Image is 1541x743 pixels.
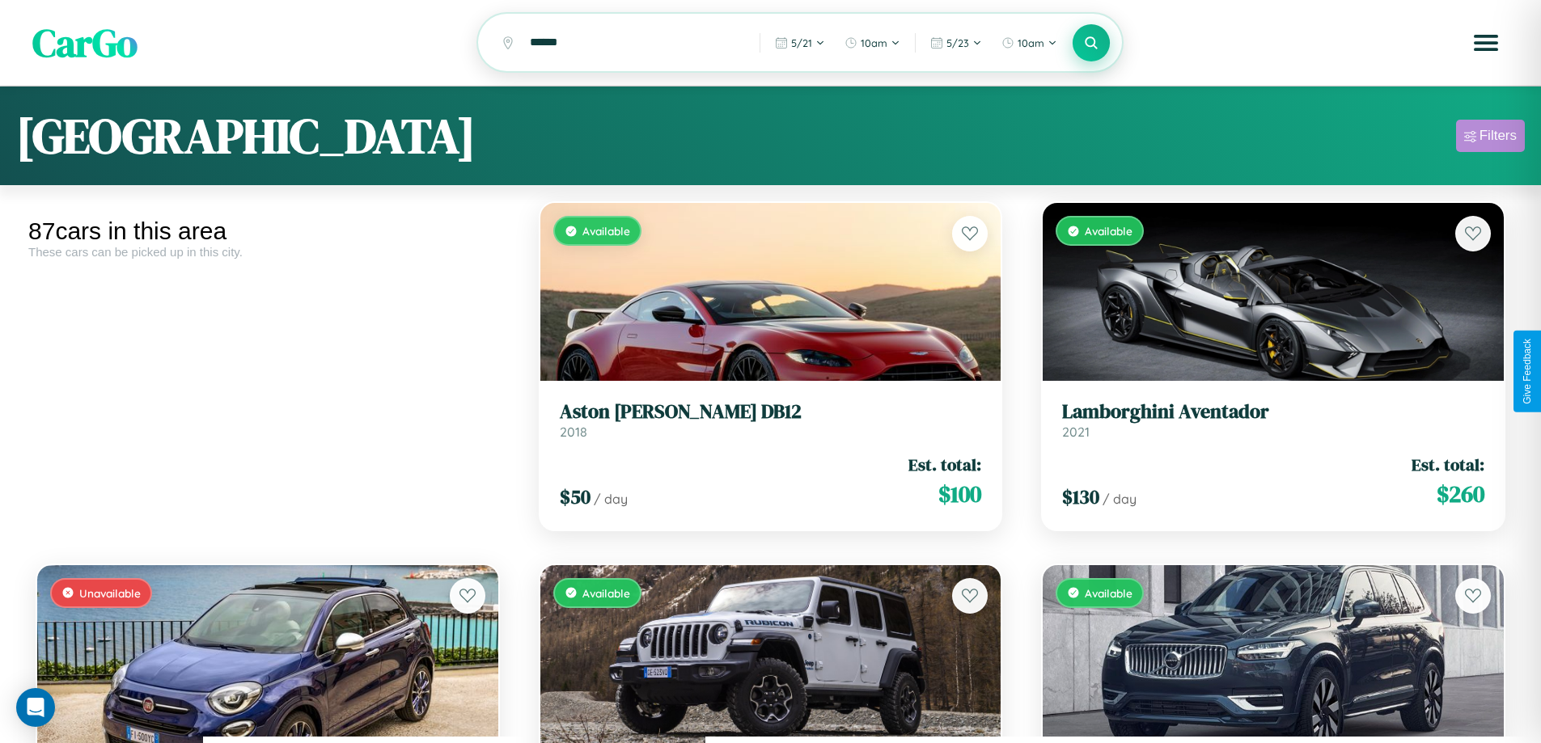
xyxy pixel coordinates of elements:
span: $ 260 [1437,478,1484,510]
a: Lamborghini Aventador2021 [1062,400,1484,440]
div: These cars can be picked up in this city. [28,245,507,259]
button: 5/21 [767,30,833,56]
span: $ 130 [1062,483,1099,510]
span: Available [1085,224,1132,238]
span: 5 / 23 [946,36,969,49]
span: 5 / 21 [791,36,812,49]
span: Est. total: [1412,453,1484,476]
span: / day [594,491,628,507]
button: 10am [836,30,908,56]
span: $ 50 [560,483,591,510]
button: Filters [1456,120,1525,152]
h3: Lamborghini Aventador [1062,400,1484,424]
span: 2018 [560,424,587,440]
span: Available [1085,586,1132,600]
h3: Aston [PERSON_NAME] DB12 [560,400,982,424]
span: Unavailable [79,586,141,600]
span: $ 100 [938,478,981,510]
button: Open menu [1463,20,1509,65]
a: Aston [PERSON_NAME] DB122018 [560,400,982,440]
div: 87 cars in this area [28,217,507,245]
div: Filters [1480,128,1517,144]
button: 10am [993,30,1065,56]
button: 5/23 [922,30,990,56]
span: 2021 [1062,424,1090,440]
span: CarGo [32,16,138,70]
div: Give Feedback [1522,339,1533,404]
h1: [GEOGRAPHIC_DATA] [16,103,476,169]
div: Open Intercom Messenger [16,688,55,727]
span: 10am [861,36,887,49]
span: / day [1103,491,1137,507]
span: Available [582,586,630,600]
span: 10am [1018,36,1044,49]
span: Est. total: [908,453,981,476]
span: Available [582,224,630,238]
